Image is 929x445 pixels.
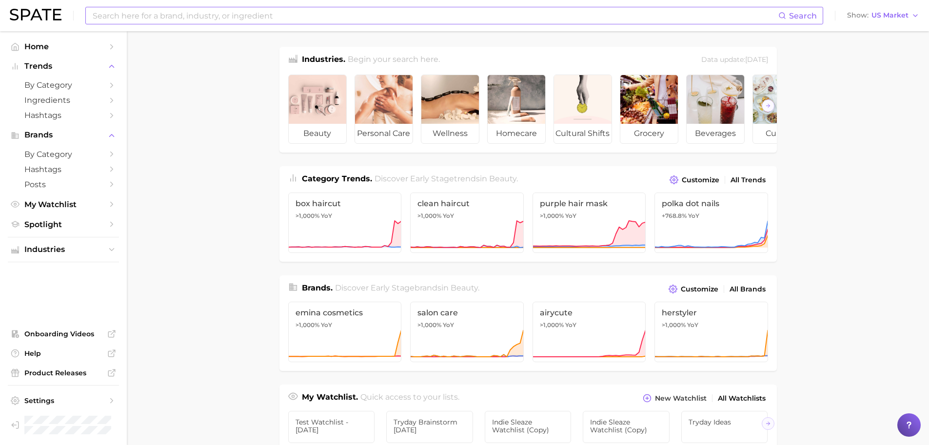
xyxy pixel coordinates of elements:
[620,124,678,143] span: grocery
[847,13,869,18] span: Show
[8,162,119,177] a: Hashtags
[489,174,516,183] span: beauty
[92,7,778,24] input: Search here for a brand, industry, or ingredient
[686,75,745,144] a: beverages
[752,75,811,144] a: culinary
[24,396,102,405] span: Settings
[8,327,119,341] a: Onboarding Videos
[394,418,466,434] span: Tryday Brainstorm [DATE]
[687,321,698,329] span: YoY
[8,39,119,54] a: Home
[8,217,119,232] a: Spotlight
[762,99,774,112] button: Scroll Right
[24,131,102,139] span: Brands
[8,242,119,257] button: Industries
[533,193,646,253] a: purple hair mask>1,000% YoY
[24,220,102,229] span: Spotlight
[355,124,413,143] span: personal care
[8,393,119,408] a: Settings
[386,411,473,443] a: Tryday Brainstorm [DATE]
[8,346,119,361] a: Help
[24,245,102,254] span: Industries
[24,111,102,120] span: Hashtags
[666,282,720,296] button: Customize
[789,11,817,20] span: Search
[8,77,119,93] a: by Category
[410,193,524,253] a: clean haircut>1,000% YoY
[565,212,576,220] span: YoY
[8,177,119,192] a: Posts
[24,329,102,338] span: Onboarding Videos
[288,302,402,362] a: emina cosmetics>1,000% YoY
[24,42,102,51] span: Home
[682,176,719,184] span: Customize
[492,418,564,434] span: Indie Sleaze Watchlist (copy)
[296,199,395,208] span: box haircut
[8,147,119,162] a: by Category
[289,124,346,143] span: beauty
[443,212,454,220] span: YoY
[24,368,102,377] span: Product Releases
[753,124,810,143] span: culinary
[24,80,102,90] span: by Category
[288,193,402,253] a: box haircut>1,000% YoY
[554,124,612,143] span: cultural shifts
[410,302,524,362] a: salon care>1,000% YoY
[296,418,368,434] span: Test Watchlist - [DATE]
[10,9,61,20] img: SPATE
[24,165,102,174] span: Hashtags
[24,200,102,209] span: My Watchlist
[321,321,332,329] span: YoY
[421,75,479,144] a: wellness
[662,212,687,219] span: +768.8%
[417,308,516,317] span: salon care
[762,417,774,430] button: Scroll Right
[24,180,102,189] span: Posts
[8,413,119,437] a: Log out. Currently logged in as Brennan McVicar with e-mail brennan@spate.nyc.
[590,418,662,434] span: Indie Sleaze Watchlist (copy)
[24,96,102,105] span: Ingredients
[687,124,744,143] span: beverages
[355,75,413,144] a: personal care
[689,418,761,426] span: Tryday Ideas
[718,394,766,403] span: All Watchlists
[655,394,707,403] span: New Watchlist
[681,411,768,443] a: Tryday Ideas
[540,212,564,219] span: >1,000%
[288,411,375,443] a: Test Watchlist - [DATE]
[540,199,639,208] span: purple hair mask
[348,54,440,67] h2: Begin your search here.
[360,391,459,405] h2: Quick access to your lists.
[321,212,332,220] span: YoY
[335,283,479,292] span: Discover Early Stage brands in .
[24,150,102,159] span: by Category
[24,349,102,358] span: Help
[731,176,766,184] span: All Trends
[8,93,119,108] a: Ingredients
[728,174,768,187] a: All Trends
[296,321,319,329] span: >1,000%
[24,62,102,71] span: Trends
[662,308,761,317] span: herstyler
[8,108,119,123] a: Hashtags
[654,302,768,362] a: herstyler>1,000% YoY
[701,54,768,67] div: Data update: [DATE]
[288,75,347,144] a: beauty
[715,392,768,405] a: All Watchlists
[8,197,119,212] a: My Watchlist
[667,173,721,187] button: Customize
[681,285,718,293] span: Customize
[417,199,516,208] span: clean haircut
[421,124,479,143] span: wellness
[302,391,358,405] h1: My Watchlist.
[8,59,119,74] button: Trends
[871,13,909,18] span: US Market
[417,321,441,329] span: >1,000%
[302,54,345,67] h1: Industries.
[688,212,699,220] span: YoY
[620,75,678,144] a: grocery
[583,411,670,443] a: Indie Sleaze Watchlist (copy)
[640,391,709,405] button: New Watchlist
[8,366,119,380] a: Product Releases
[443,321,454,329] span: YoY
